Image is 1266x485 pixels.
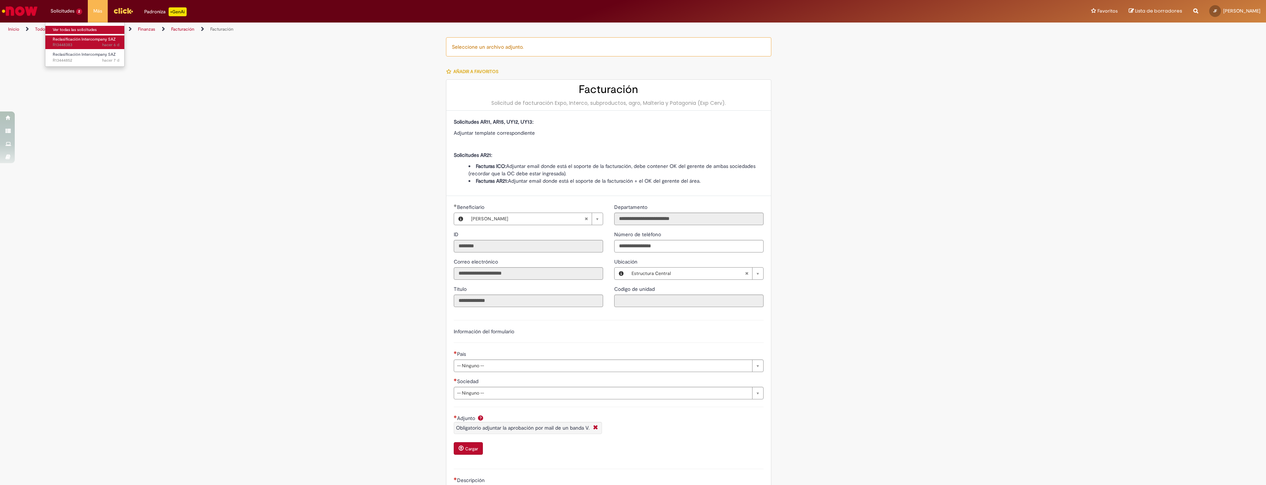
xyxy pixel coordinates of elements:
[45,22,125,67] ul: Solicitudes
[614,231,663,238] span: Número de teléfono
[614,240,764,252] input: Número de teléfono
[456,424,589,431] span: Obligatorio adjuntar la aprobación por mail de un banda V.
[741,268,752,279] abbr: Borrar campo Ubicación
[457,378,480,385] span: Sociedad
[476,178,508,184] strong: Facturas AR21:
[102,42,119,48] time: 26/08/2025 13:40:53
[454,231,460,238] label: Solo lectura: ID
[138,26,155,32] a: Finanzas
[454,83,764,96] h2: Facturación
[446,37,771,56] div: Seleccione un archivo adjunto.
[1129,8,1182,15] a: Lista de borradores
[6,23,838,36] ul: Rutas de acceso a la página
[1097,7,1118,15] span: Favoritos
[457,204,486,210] span: Obligatorios - Beneficiario
[614,295,764,307] input: Codigo de unidad
[614,258,639,265] span: Ubicación
[454,378,457,381] span: Obligatorios
[454,213,467,225] button: Beneficiario, Vista previa de este registro Joaquin Fernandez
[113,5,133,16] img: click_logo_yellow_360x200.png
[476,415,485,421] span: Ayuda para Adjunto
[471,213,584,225] span: [PERSON_NAME]
[454,129,764,137] p: Adjuntar template correspondiente
[1,4,39,18] img: ServiceNow
[614,203,649,211] label: Solo lectura: Departamento
[45,51,127,64] a: Abrir R13444852 : Reclasificación Intercompany SAZ
[8,26,19,32] a: Inicio
[93,7,102,15] span: Más
[53,52,116,57] span: Reclasificación Intercompany SAZ
[35,26,75,32] a: Todos los catálogos
[614,213,764,225] input: Departamento
[476,163,506,169] strong: Facturas ICO:
[457,387,748,399] span: -- Ninguno --
[581,213,592,225] abbr: Borrar campo Beneficiario
[454,267,603,280] input: Correo electrónico
[615,268,628,279] button: Ubicación, Vista previa de este registro Estructura Central
[632,268,745,279] span: Estructura Central
[53,58,119,63] span: R13444852
[171,26,194,32] a: Facturación
[76,8,82,15] span: 2
[1223,8,1260,14] span: [PERSON_NAME]
[628,268,763,279] a: Estructura CentralBorrar campo Ubicación
[1213,8,1217,13] span: JF
[102,42,119,48] span: hacer 6 d
[457,477,486,484] span: Descripción
[457,360,748,372] span: -- Ninguno --
[45,35,127,49] a: Abrir R13448383 : Reclasificación Intercompany SAZ
[454,258,499,265] label: Solo lectura: Correo electrónico
[468,177,764,185] li: Adjuntar email donde está el soporte de la facturación + el OK del gerente del área.
[468,162,764,177] li: Adjuntar email donde está el soporte de la facturación, debe contener OK del gerente de ambas soc...
[454,477,457,480] span: Obligatorios
[454,351,457,354] span: Obligatorios
[454,240,603,252] input: ID
[454,415,457,418] span: Obligatorios
[454,295,603,307] input: Título
[614,285,656,293] label: Solo lectura: Codigo de unidad
[210,26,234,32] a: Facturación
[169,7,187,16] p: +GenAi
[454,118,533,125] strong: Solicitudes AR11, AR15, UY12, UY13:
[454,152,492,158] strong: Solicitudes AR21:
[102,58,119,63] time: 25/08/2025 15:07:44
[53,42,119,48] span: R13448383
[591,424,600,432] i: Cerrar More information para question_adjunto
[465,446,478,452] small: Cargar
[454,99,764,107] div: Solicitud de facturación Expo, Interco, subproductos, agro, Maltería y Patagonia (Exp Cerv).
[467,213,603,225] a: [PERSON_NAME]Borrar campo Beneficiario
[446,64,502,79] button: Añadir a favoritos
[454,442,483,455] button: Cargar archivo adjunto para Adjunto Required
[53,37,116,42] span: Reclasificación Intercompany SAZ
[457,415,477,422] span: Adjunto
[614,204,649,210] span: Solo lectura: Departamento
[454,285,468,293] label: Solo lectura: Título
[457,351,467,357] span: País
[454,204,457,207] span: Cumplimentación obligatoria
[51,7,75,15] span: Solicitudes
[102,58,119,63] span: hacer 7 d
[144,7,187,16] div: Padroniza
[454,328,514,335] label: Información del formulario
[453,69,498,75] span: Añadir a favoritos
[45,26,127,34] a: Ver todas las solicitudes
[1135,7,1182,14] span: Lista de borradores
